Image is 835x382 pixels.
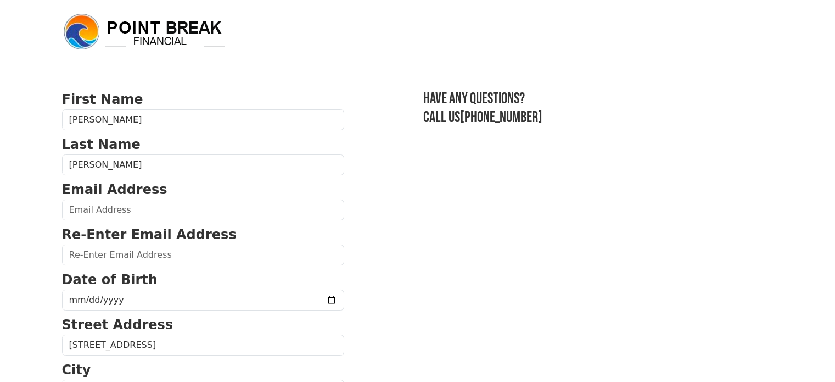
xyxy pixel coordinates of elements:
input: First Name [62,109,344,130]
strong: Date of Birth [62,272,158,287]
input: Email Address [62,200,344,220]
h3: Have any questions? [423,90,774,108]
h3: Call us [423,108,774,127]
img: logo.png [62,12,227,52]
strong: Street Address [62,317,173,333]
strong: Last Name [62,137,141,152]
input: Last Name [62,154,344,175]
strong: Re-Enter Email Address [62,227,237,242]
strong: First Name [62,92,143,107]
strong: City [62,362,91,378]
a: [PHONE_NUMBER] [460,108,542,126]
strong: Email Address [62,182,167,197]
input: Re-Enter Email Address [62,245,344,265]
input: Street Address [62,335,344,356]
